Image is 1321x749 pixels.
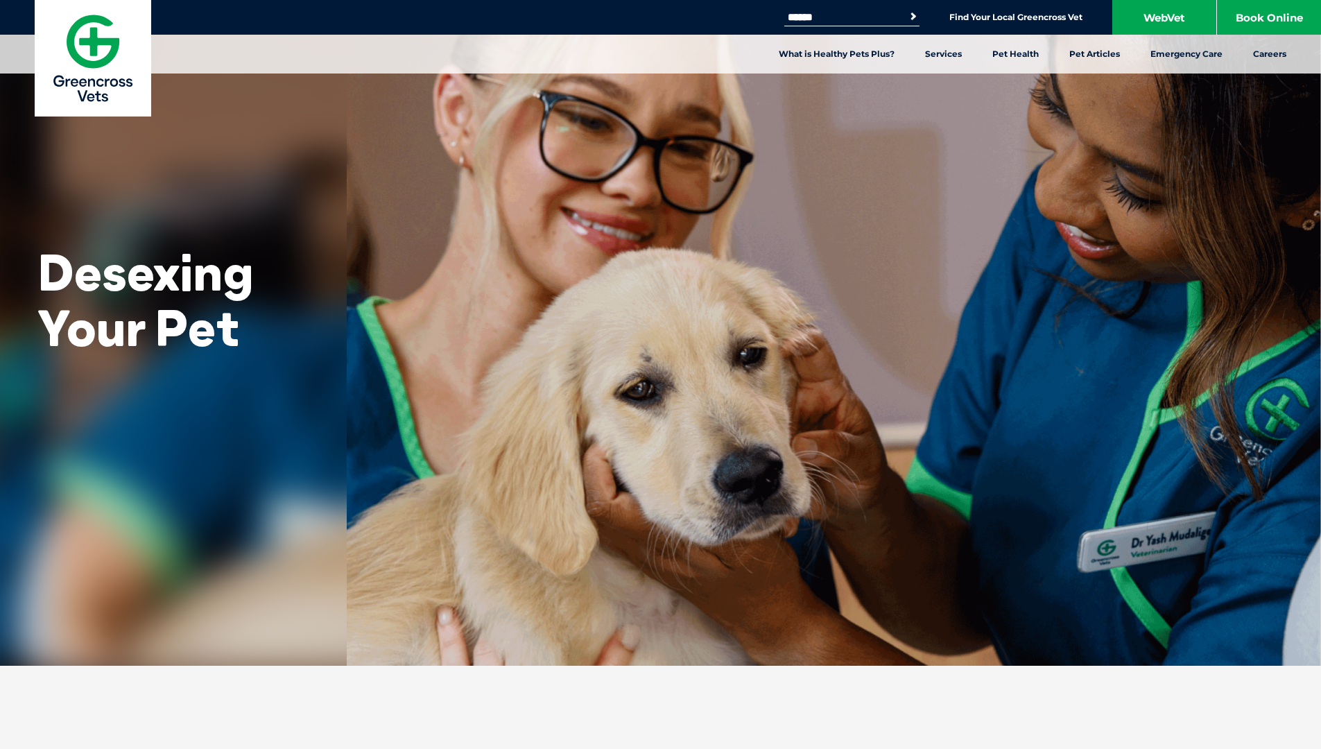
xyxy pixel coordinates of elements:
a: What is Healthy Pets Plus? [763,35,910,74]
a: Services [910,35,977,74]
a: Emergency Care [1135,35,1238,74]
button: Search [906,10,920,24]
a: Pet Articles [1054,35,1135,74]
a: Pet Health [977,35,1054,74]
a: Find Your Local Greencross Vet [949,12,1082,23]
h1: Desexing Your Pet [38,245,309,354]
a: Careers [1238,35,1302,74]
